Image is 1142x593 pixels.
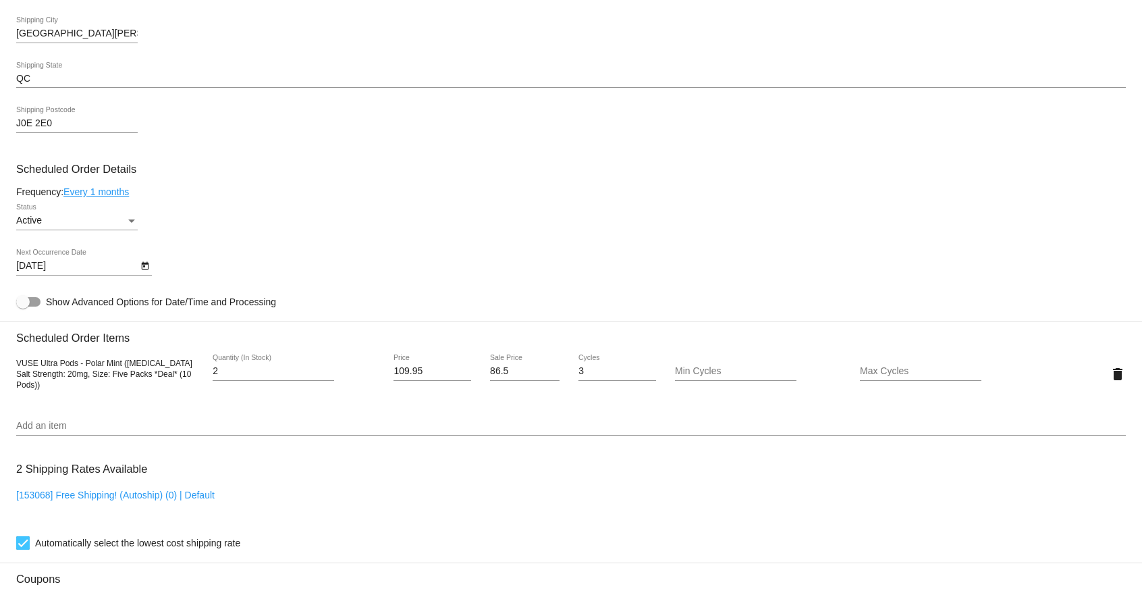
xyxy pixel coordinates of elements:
h3: Scheduled Order Items [16,321,1126,344]
input: Min Cycles [675,366,796,377]
input: Shipping City [16,28,138,39]
span: Automatically select the lowest cost shipping rate [35,535,240,551]
input: Sale Price [490,366,560,377]
h3: 2 Shipping Rates Available [16,455,147,484]
h3: Scheduled Order Details [16,163,1126,176]
mat-select: Status [16,215,138,226]
mat-icon: delete [1110,366,1126,382]
a: [153068] Free Shipping! (Autoship) (0) | Default [16,490,215,500]
span: VUSE Ultra Pods - Polar Mint ([MEDICAL_DATA] Salt Strength: 20mg, Size: Five Packs *Deal* (10 Pods)) [16,359,192,390]
input: Shipping State [16,74,1126,84]
span: Show Advanced Options for Date/Time and Processing [46,295,276,309]
input: Add an item [16,421,1126,432]
span: Active [16,215,42,226]
h3: Coupons [16,563,1126,586]
div: Frequency: [16,186,1126,197]
input: Quantity (In Stock) [213,366,334,377]
input: Price [393,366,470,377]
a: Every 1 months [63,186,129,197]
button: Open calendar [138,258,152,272]
input: Next Occurrence Date [16,261,138,272]
input: Shipping Postcode [16,118,138,129]
input: Max Cycles [860,366,981,377]
input: Cycles [578,366,655,377]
